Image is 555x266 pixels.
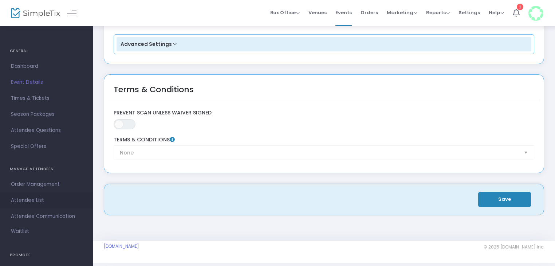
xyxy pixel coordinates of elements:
span: Special Offers [11,142,82,151]
span: Order Management [11,180,82,189]
h4: MANAGE ATTENDEES [10,162,83,176]
label: Prevent Scan Unless Waiver Signed [114,110,535,116]
span: Event Details [11,78,82,87]
span: Reports [426,9,450,16]
h4: PROMOTE [10,248,83,262]
span: Dashboard [11,62,82,71]
h4: GENERAL [10,44,83,58]
span: Season Packages [11,110,82,119]
button: Advanced Settings [117,37,532,52]
div: 1 [517,4,523,10]
button: Save [478,192,531,207]
span: Venues [308,3,327,22]
span: Attendee List [11,196,82,205]
span: Attendee Communication [11,212,82,221]
span: Box Office [270,9,300,16]
span: Waitlist [11,228,29,235]
a: [DOMAIN_NAME] [104,243,139,249]
span: Help [489,9,504,16]
div: Terms & Conditions [114,83,194,105]
span: Orders [361,3,378,22]
span: Events [335,3,352,22]
span: Times & Tickets [11,94,82,103]
span: Attendee Questions [11,126,82,135]
label: Terms & Conditions [114,137,535,143]
span: Marketing [387,9,417,16]
span: Settings [458,3,480,22]
span: © 2025 [DOMAIN_NAME] Inc. [484,244,544,250]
